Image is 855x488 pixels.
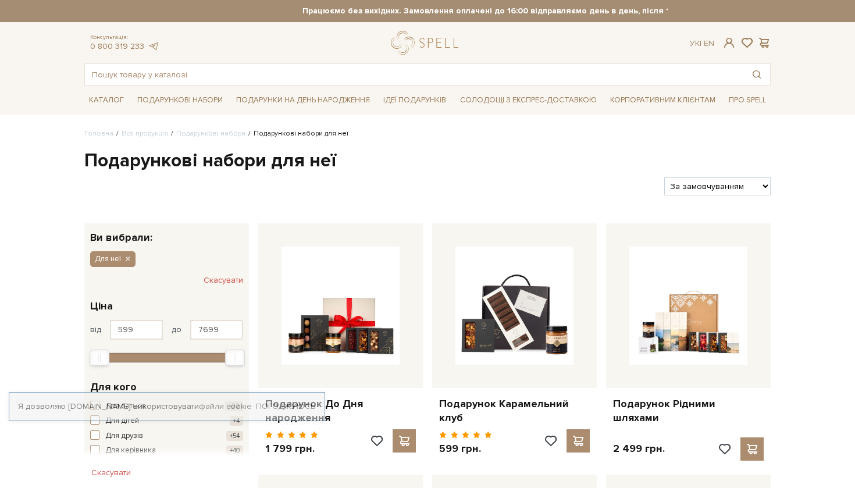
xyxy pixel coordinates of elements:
[190,320,243,340] input: Ціна
[84,464,138,482] button: Скасувати
[439,397,590,425] a: Подарунок Карамельний клуб
[84,129,113,138] a: Головна
[613,442,665,455] p: 2 499 грн.
[613,397,764,425] a: Подарунок Рідними шляхами
[90,298,113,314] span: Ціна
[90,34,159,41] span: Консультація:
[690,38,714,49] div: Ук
[231,91,375,109] span: Подарунки на День народження
[147,41,159,51] a: telegram
[90,350,109,366] div: Min
[455,90,601,110] a: Солодощі з експрес-доставкою
[704,38,714,48] a: En
[743,64,770,85] button: Пошук товару у каталозі
[245,129,348,139] li: Подарункові набори для неї
[199,401,252,411] a: файли cookie
[122,129,168,138] a: Вся продукція
[9,401,325,412] div: Я дозволяю [DOMAIN_NAME] використовувати
[724,91,771,109] span: Про Spell
[605,90,720,110] a: Корпоративним клієнтам
[256,401,315,412] a: Погоджуюсь
[90,379,137,395] span: Для кого
[265,397,416,425] a: Подарунок До Дня народження
[95,254,121,264] span: Для неї
[265,442,318,455] p: 1 799 грн.
[110,320,163,340] input: Ціна
[90,325,101,335] span: від
[133,91,227,109] span: Подарункові набори
[391,31,464,55] a: logo
[226,446,243,455] span: +40
[90,445,243,457] button: Для керівника +40
[225,350,245,366] div: Max
[90,430,243,442] button: Для друзів +54
[379,91,451,109] span: Ідеї подарунків
[84,223,249,243] div: Ви вибрали:
[176,129,245,138] a: Подарункові набори
[105,430,143,442] span: Для друзів
[439,442,492,455] p: 599 грн.
[204,271,243,290] button: Скасувати
[90,251,136,266] button: Для неї
[90,41,144,51] a: 0 800 319 233
[105,445,156,457] span: Для керівника
[172,325,181,335] span: до
[700,38,701,48] span: |
[84,91,129,109] span: Каталог
[85,64,743,85] input: Пошук товару у каталозі
[84,149,771,173] h1: Подарункові набори для неї
[226,431,243,441] span: +54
